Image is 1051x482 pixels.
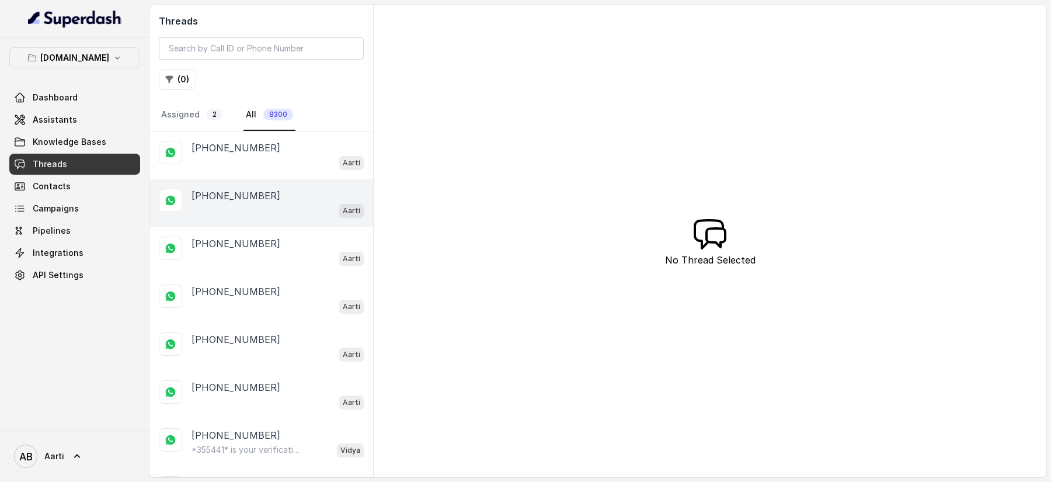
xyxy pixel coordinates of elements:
span: Assistants [33,114,77,126]
p: [PHONE_NUMBER] [192,141,280,155]
span: Dashboard [33,92,78,103]
button: (0) [159,69,196,90]
p: [PHONE_NUMBER] [192,189,280,203]
a: Threads [9,154,140,175]
a: Aarti [9,440,140,473]
a: Campaigns [9,198,140,219]
span: API Settings [33,269,83,281]
button: [DOMAIN_NAME] [9,47,140,68]
a: Pipelines [9,220,140,241]
p: Aarti [343,301,360,313]
a: Integrations [9,242,140,263]
a: Dashboard [9,87,140,108]
span: Threads [33,158,67,170]
p: *355441* is your verification code. For your security, do not share this code. [192,444,304,456]
input: Search by Call ID or Phone Number [159,37,364,60]
p: Aarti [343,205,360,217]
span: Knowledge Bases [33,136,106,148]
img: light.svg [28,9,122,28]
p: [PHONE_NUMBER] [192,285,280,299]
a: Contacts [9,176,140,197]
a: Knowledge Bases [9,131,140,152]
span: Aarti [44,450,64,462]
p: Aarti [343,397,360,408]
span: 2 [207,109,222,120]
p: Vidya [340,445,360,456]
a: API Settings [9,265,140,286]
p: [PHONE_NUMBER] [192,332,280,346]
span: Pipelines [33,225,71,237]
p: Aarti [343,253,360,265]
a: All8300 [243,99,295,131]
span: Campaigns [33,203,79,214]
p: [PHONE_NUMBER] [192,237,280,251]
p: [PHONE_NUMBER] [192,428,280,442]
a: Assistants [9,109,140,130]
p: Aarti [343,157,360,169]
text: AB [19,450,33,463]
span: 8300 [263,109,293,120]
p: No Thread Selected [665,253,756,267]
a: Assigned2 [159,99,225,131]
p: [DOMAIN_NAME] [40,51,109,65]
p: [PHONE_NUMBER] [192,380,280,394]
span: Contacts [33,181,71,192]
nav: Tabs [159,99,364,131]
span: Integrations [33,247,83,259]
h2: Threads [159,14,364,28]
p: Aarti [343,349,360,360]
